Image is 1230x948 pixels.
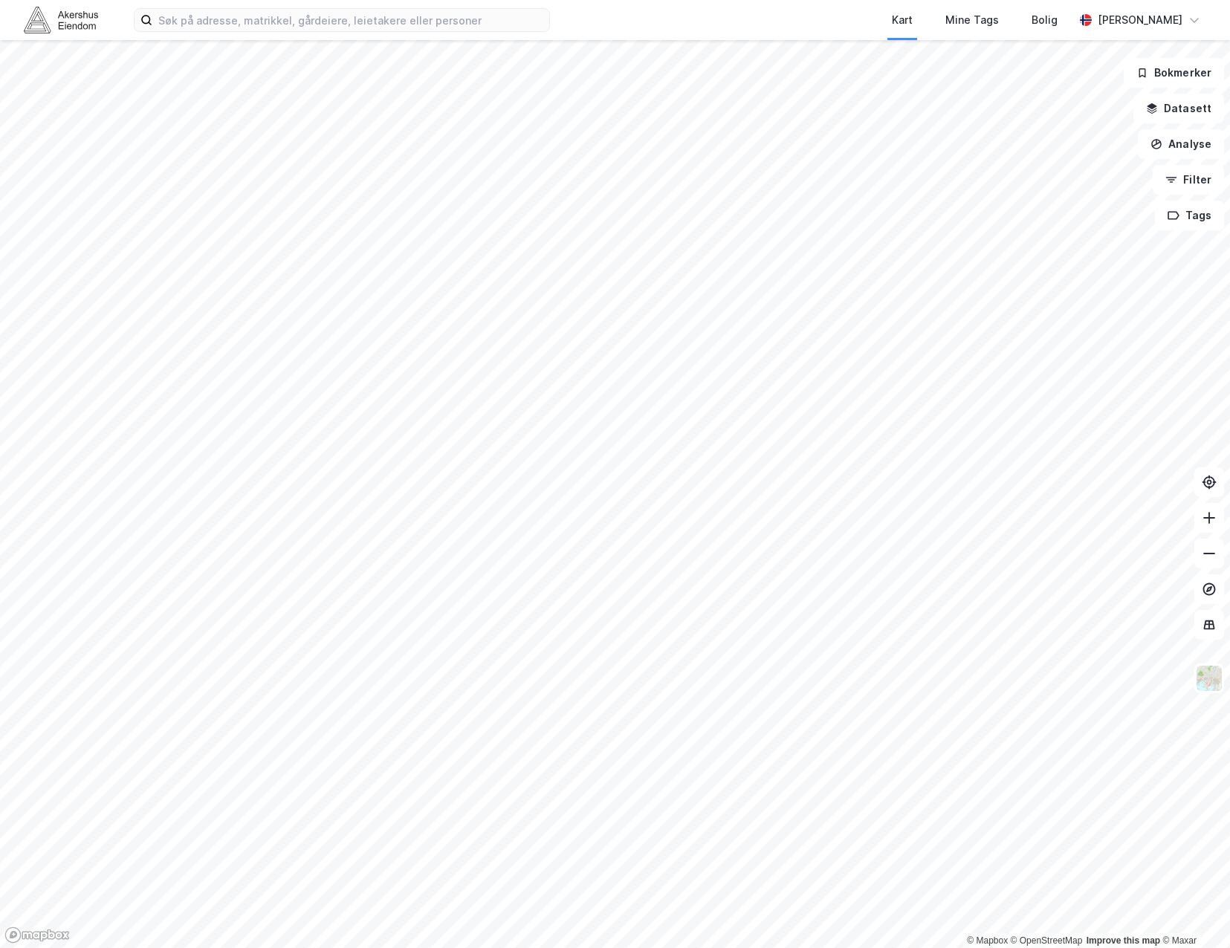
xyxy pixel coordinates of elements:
[1098,11,1182,29] div: [PERSON_NAME]
[1156,877,1230,948] iframe: Chat Widget
[1032,11,1058,29] div: Bolig
[1155,201,1224,230] button: Tags
[892,11,913,29] div: Kart
[1156,877,1230,948] div: Kontrollprogram for chat
[152,9,549,31] input: Søk på adresse, matrikkel, gårdeiere, leietakere eller personer
[1153,165,1224,195] button: Filter
[4,926,70,944] a: Mapbox homepage
[1087,935,1160,946] a: Improve this map
[1195,664,1223,692] img: Z
[1138,129,1224,159] button: Analyse
[24,7,98,33] img: akershus-eiendom-logo.9091f326c980b4bce74ccdd9f866810c.svg
[967,935,1008,946] a: Mapbox
[945,11,999,29] div: Mine Tags
[1133,94,1224,123] button: Datasett
[1124,58,1224,88] button: Bokmerker
[1011,935,1083,946] a: OpenStreetMap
